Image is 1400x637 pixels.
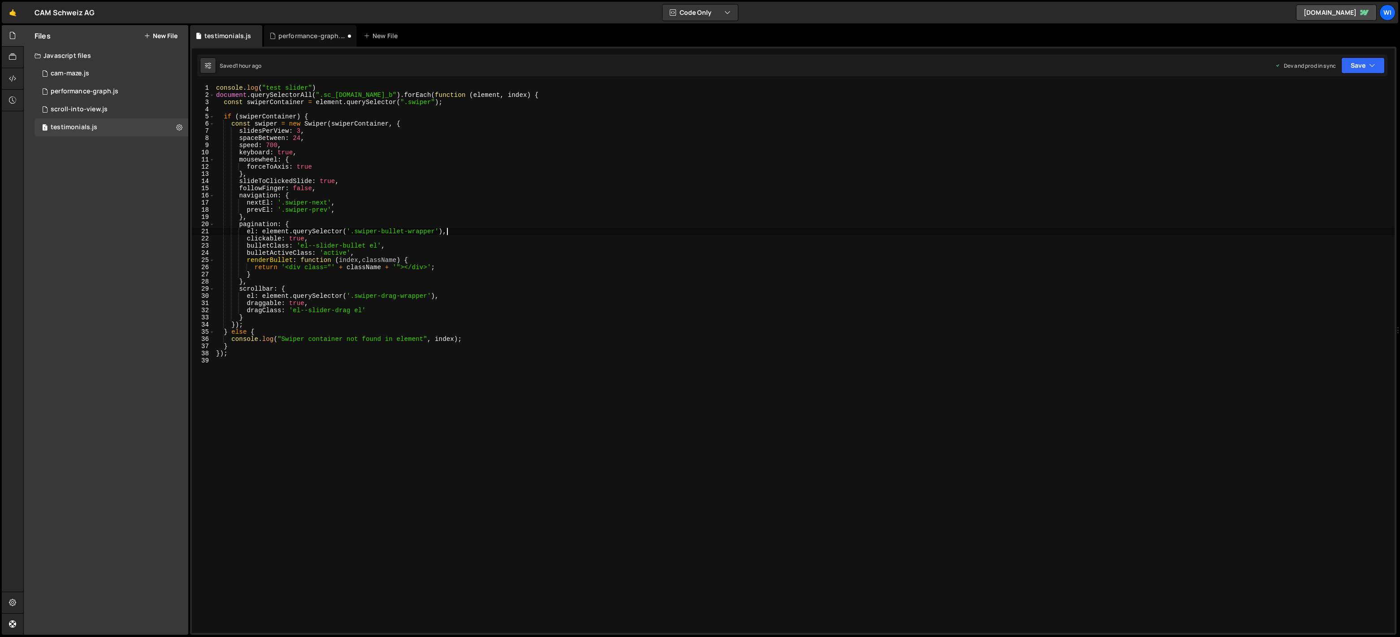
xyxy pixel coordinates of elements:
[364,31,401,40] div: New File
[236,62,262,70] div: 1 hour ago
[144,32,178,39] button: New File
[192,185,215,192] div: 15
[192,221,215,228] div: 20
[42,125,48,132] span: 1
[192,350,215,357] div: 38
[192,242,215,249] div: 23
[35,118,188,136] div: 16518/45884.js
[192,300,215,307] div: 31
[192,192,215,199] div: 16
[192,271,215,278] div: 27
[192,156,215,163] div: 11
[192,84,215,92] div: 1
[192,285,215,292] div: 29
[220,62,261,70] div: Saved
[24,47,188,65] div: Javascript files
[192,328,215,336] div: 35
[192,135,215,142] div: 8
[51,70,89,78] div: cam-maze.js
[35,100,188,118] div: 16518/44910.js
[1296,4,1377,21] a: [DOMAIN_NAME]
[192,170,215,178] div: 13
[51,87,118,96] div: performance-graph.js
[192,278,215,285] div: 28
[192,235,215,242] div: 22
[192,106,215,113] div: 4
[192,99,215,106] div: 3
[192,314,215,321] div: 33
[35,83,188,100] div: performance-graph.js
[51,105,108,113] div: scroll-into-view.js
[192,249,215,257] div: 24
[35,31,51,41] h2: Files
[192,264,215,271] div: 26
[192,307,215,314] div: 32
[192,357,215,364] div: 39
[2,2,24,23] a: 🤙
[192,113,215,120] div: 5
[192,178,215,185] div: 14
[1341,57,1385,74] button: Save
[192,142,215,149] div: 9
[51,123,97,131] div: testimonials.js
[192,336,215,343] div: 36
[192,127,215,135] div: 7
[192,228,215,235] div: 21
[663,4,738,21] button: Code Only
[192,92,215,99] div: 2
[192,343,215,350] div: 37
[192,149,215,156] div: 10
[278,31,346,40] div: performance-graph.js
[1379,4,1396,21] a: wi
[192,214,215,221] div: 19
[1275,62,1336,70] div: Dev and prod in sync
[192,120,215,127] div: 6
[192,199,215,206] div: 17
[192,292,215,300] div: 30
[192,257,215,264] div: 25
[204,31,251,40] div: testimonials.js
[192,163,215,170] div: 12
[192,321,215,328] div: 34
[35,65,188,83] div: 16518/44815.js
[35,7,95,18] div: CAM Schweiz AG
[192,206,215,214] div: 18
